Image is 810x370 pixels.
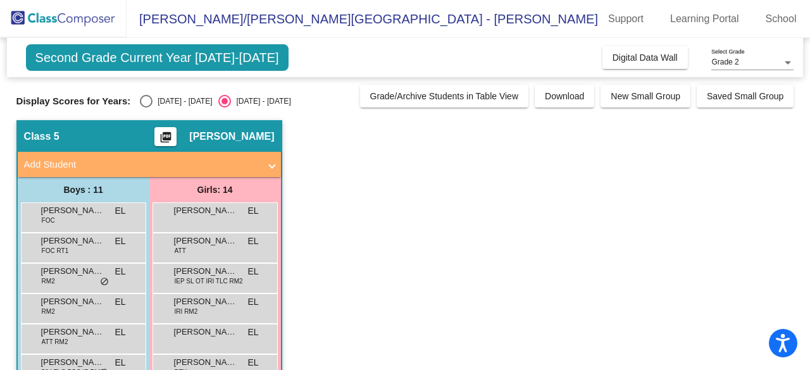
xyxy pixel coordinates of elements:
span: [PERSON_NAME] [41,356,104,369]
span: [PERSON_NAME] [41,265,104,278]
span: New Small Group [611,91,680,101]
a: Learning Portal [660,9,749,29]
span: do_not_disturb_alt [100,277,109,287]
span: EL [115,295,125,309]
span: Display Scores for Years: [16,96,131,107]
span: Saved Small Group [707,91,783,101]
span: Grade 2 [711,58,738,66]
button: Print Students Details [154,127,177,146]
span: FOC [42,216,55,225]
span: [PERSON_NAME] [174,265,237,278]
span: ATT RM2 [42,337,68,347]
span: [PERSON_NAME]/[PERSON_NAME][GEOGRAPHIC_DATA] - [PERSON_NAME] [127,9,598,29]
span: Second Grade Current Year [DATE]-[DATE] [26,44,289,71]
button: Digital Data Wall [602,46,688,69]
mat-expansion-panel-header: Add Student [18,152,281,177]
span: EL [247,265,258,278]
span: EL [247,326,258,339]
span: EL [247,356,258,369]
span: EL [247,295,258,309]
span: RM2 [42,276,55,286]
span: EL [115,204,125,218]
span: FOC RT1 [42,246,69,256]
a: Support [598,9,654,29]
button: Download [535,85,594,108]
span: EL [115,265,125,278]
span: Digital Data Wall [613,52,678,63]
span: [PERSON_NAME] [41,235,104,247]
div: Girls: 14 [149,177,281,202]
span: ATT [175,246,186,256]
span: EL [247,235,258,248]
span: EL [115,235,125,248]
span: [PERSON_NAME] [174,204,237,217]
button: Grade/Archive Students in Table View [360,85,529,108]
span: [PERSON_NAME] [174,235,237,247]
span: [PERSON_NAME] [174,356,237,369]
span: EL [115,356,125,369]
span: [PERSON_NAME] [41,295,104,308]
span: [PERSON_NAME] [174,326,237,338]
span: RM2 [42,307,55,316]
span: EL [247,204,258,218]
span: EL [115,326,125,339]
div: [DATE] - [DATE] [231,96,290,107]
span: Class 5 [24,130,59,143]
span: [PERSON_NAME] [41,326,104,338]
button: New Small Group [601,85,690,108]
span: IRI RM2 [175,307,198,316]
div: [DATE] - [DATE] [153,96,212,107]
span: Grade/Archive Students in Table View [370,91,519,101]
mat-radio-group: Select an option [140,95,290,108]
mat-icon: picture_as_pdf [158,131,173,149]
span: [PERSON_NAME] [189,130,274,143]
button: Saved Small Group [697,85,794,108]
span: [PERSON_NAME] [41,204,104,217]
span: Download [545,91,584,101]
mat-panel-title: Add Student [24,157,259,172]
a: School [756,9,807,29]
span: [PERSON_NAME] [174,295,237,308]
div: Boys : 11 [18,177,149,202]
span: IEP SL OT IRI TLC RM2 [175,276,243,286]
